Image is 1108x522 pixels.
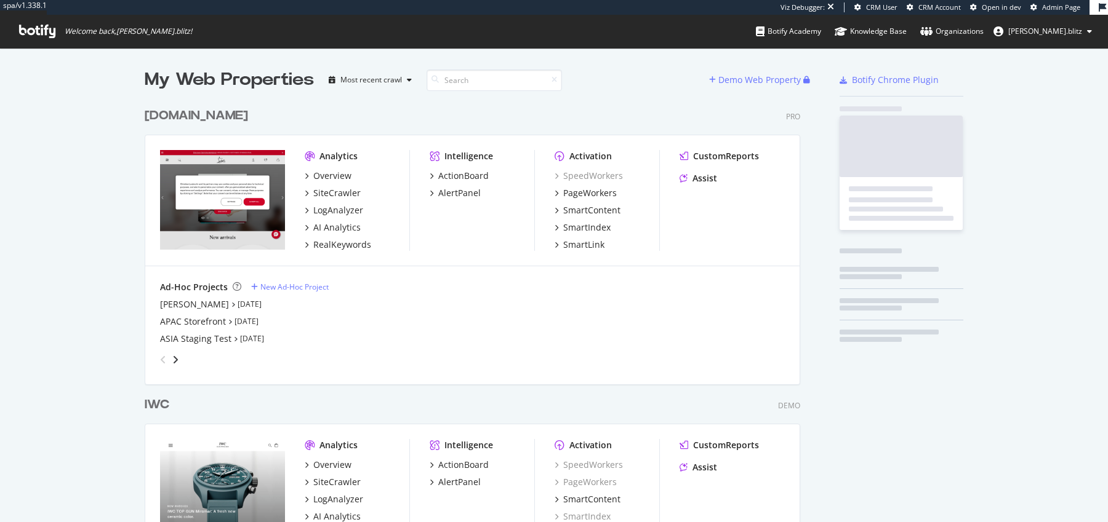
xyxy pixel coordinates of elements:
button: Demo Web Property [709,70,803,90]
div: Activation [569,439,612,451]
div: [DOMAIN_NAME] [145,107,248,125]
div: SiteCrawler [313,187,361,199]
div: New Ad-Hoc Project [260,282,329,292]
a: CustomReports [680,150,759,162]
div: Activation [569,150,612,162]
a: Assist [680,172,717,184]
div: SiteCrawler [313,476,361,488]
div: Analytics [319,439,358,451]
a: Overview [305,170,351,182]
a: Organizations [920,15,984,48]
div: LogAnalyzer [313,204,363,216]
a: New Ad-Hoc Project [251,282,329,292]
img: www.christianlouboutin.com [160,150,285,250]
a: Assist [680,461,717,473]
div: Analytics [319,150,358,162]
div: CustomReports [693,439,759,451]
div: Overview [313,459,351,471]
div: Most recent crawl [340,76,402,84]
div: RealKeywords [313,239,371,251]
div: AlertPanel [438,476,481,488]
a: ActionBoard [430,170,489,182]
div: SmartIndex [563,221,611,234]
input: Search [427,69,562,91]
a: [DATE] [235,316,259,326]
div: Demo Web Property [718,74,801,86]
a: PageWorkers [555,187,617,199]
a: SiteCrawler [305,187,361,199]
div: SmartContent [563,204,620,216]
a: AlertPanel [430,187,481,199]
div: Intelligence [444,150,493,162]
div: AI Analytics [313,221,361,234]
div: AlertPanel [438,187,481,199]
a: PageWorkers [555,476,617,488]
div: My Web Properties [145,68,314,92]
a: CRM Account [907,2,961,12]
div: Ad-Hoc Projects [160,281,228,293]
div: Intelligence [444,439,493,451]
div: Overview [313,170,351,182]
a: Knowledge Base [835,15,907,48]
a: CRM User [854,2,897,12]
span: CRM Account [918,2,961,12]
div: Assist [692,461,717,473]
span: alexandre.blitz [1008,26,1082,36]
div: ActionBoard [438,170,489,182]
a: SpeedWorkers [555,170,623,182]
button: [PERSON_NAME].blitz [984,22,1102,41]
a: [PERSON_NAME] [160,298,229,310]
div: SmartContent [563,493,620,505]
a: IWC [145,396,174,414]
button: Most recent crawl [324,70,417,90]
div: PageWorkers [563,187,617,199]
div: Botify Academy [756,25,821,38]
span: Welcome back, [PERSON_NAME].blitz ! [65,26,192,36]
div: Assist [692,172,717,184]
div: Demo [778,400,800,411]
span: Admin Page [1042,2,1080,12]
a: SmartContent [555,204,620,216]
a: SmartLink [555,239,604,251]
a: Botify Academy [756,15,821,48]
div: angle-left [155,350,171,370]
a: AlertPanel [430,476,481,488]
a: SmartContent [555,493,620,505]
a: [DOMAIN_NAME] [145,107,253,125]
a: APAC Storefront [160,315,226,328]
div: CustomReports [693,150,759,162]
a: SpeedWorkers [555,459,623,471]
a: LogAnalyzer [305,493,363,505]
div: LogAnalyzer [313,493,363,505]
a: [DATE] [238,299,262,309]
div: ActionBoard [438,459,489,471]
div: Viz Debugger: [781,2,825,12]
div: Knowledge Base [835,25,907,38]
a: Demo Web Property [709,74,803,85]
a: [DATE] [240,333,264,344]
a: RealKeywords [305,239,371,251]
a: Open in dev [970,2,1021,12]
a: SmartIndex [555,221,611,234]
a: Botify Chrome Plugin [840,74,939,86]
a: LogAnalyzer [305,204,363,216]
a: ASIA Staging Test [160,333,231,345]
a: Admin Page [1030,2,1080,12]
div: IWC [145,396,169,414]
div: Pro [786,111,800,122]
div: Organizations [920,25,984,38]
span: Open in dev [982,2,1021,12]
div: SmartLink [563,239,604,251]
div: Botify Chrome Plugin [852,74,939,86]
a: ActionBoard [430,459,489,471]
span: CRM User [866,2,897,12]
a: Overview [305,459,351,471]
a: AI Analytics [305,221,361,234]
div: angle-right [171,354,180,366]
a: CustomReports [680,439,759,451]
